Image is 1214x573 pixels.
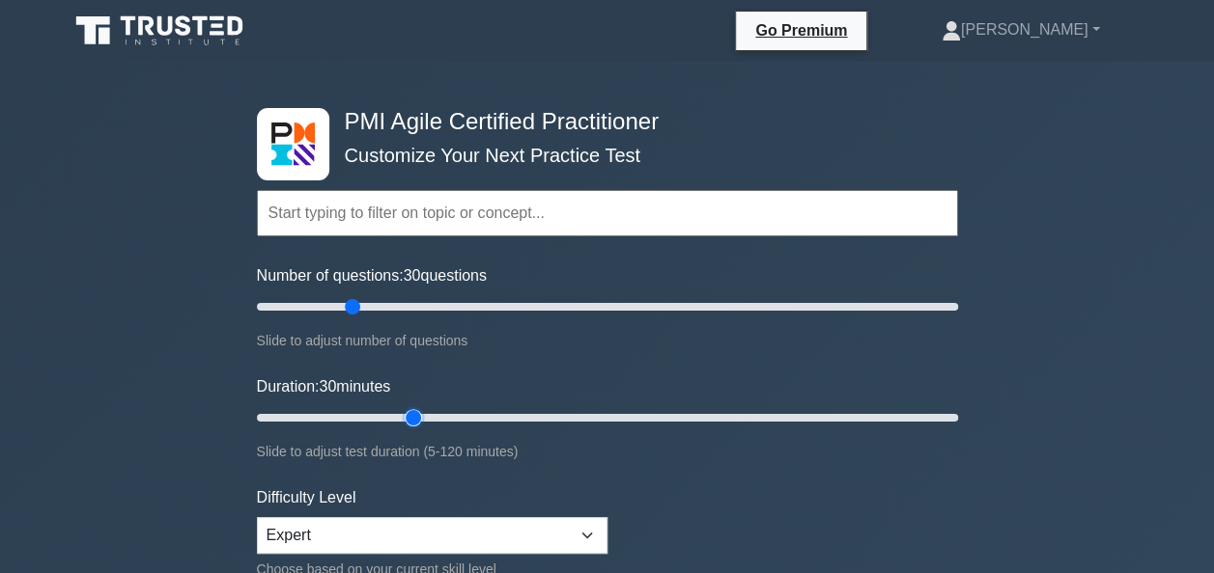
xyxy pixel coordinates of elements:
[257,190,958,236] input: Start typing to filter on topic or concept...
[257,264,487,287] label: Number of questions: questions
[319,378,336,395] span: 30
[895,11,1146,49] a: [PERSON_NAME]
[257,329,958,352] div: Slide to adjust number of questions
[257,375,391,398] label: Duration: minutes
[404,267,421,284] span: 30
[337,108,863,136] h4: PMI Agile Certified Practitioner
[257,440,958,463] div: Slide to adjust test duration (5-120 minutes)
[257,486,356,509] label: Difficulty Level
[744,18,859,42] a: Go Premium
